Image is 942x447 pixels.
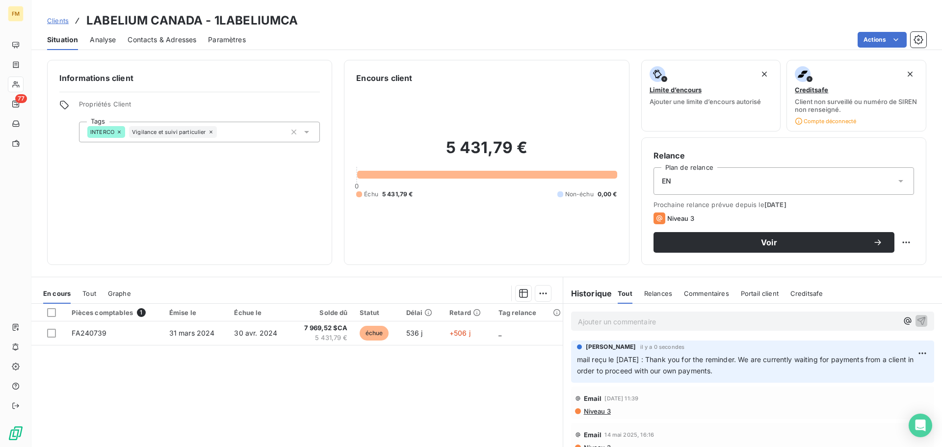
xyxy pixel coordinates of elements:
span: Email [584,431,602,439]
span: 30 avr. 2024 [234,329,277,337]
span: 7 969,52 $CA [296,323,347,333]
div: Pièces comptables [72,308,157,317]
span: Ajouter une limite d’encours autorisé [650,98,761,105]
div: Retard [449,309,487,316]
span: [DATE] 11:39 [604,395,638,401]
span: Clients [47,17,69,25]
span: Niveau 3 [583,407,611,415]
span: EN [662,176,671,186]
span: Paramètres [208,35,246,45]
button: Limite d’encoursAjouter une limite d’encours autorisé [641,60,781,131]
span: Voir [665,238,873,246]
span: échue [360,326,389,341]
span: FA240739 [72,329,106,337]
span: +506 j [449,329,471,337]
input: Ajouter une valeur [217,128,225,136]
span: Compte déconnecté [795,117,856,125]
img: Logo LeanPay [8,425,24,441]
span: Propriétés Client [79,100,320,114]
h2: 5 431,79 € [356,138,617,167]
span: Client non surveillé ou numéro de SIREN non renseigné. [795,98,918,113]
span: Échu [364,190,378,199]
span: 0,00 € [598,190,617,199]
span: Creditsafe [790,289,823,297]
span: 77 [15,94,27,103]
span: mail reçu le [DATE] : Thank you for the reminder. We are currently waiting for payments from a cl... [577,355,916,375]
div: FM [8,6,24,22]
h6: Historique [563,288,612,299]
span: Email [584,394,602,402]
span: [PERSON_NAME] [586,342,636,351]
span: Graphe [108,289,131,297]
span: Creditsafe [795,86,828,94]
button: Voir [654,232,894,253]
span: Commentaires [684,289,729,297]
span: Contacts & Adresses [128,35,196,45]
span: il y a 0 secondes [640,344,685,350]
div: Open Intercom Messenger [909,414,932,437]
h3: LABELIUM CANADA - 1LABELIUMCA [86,12,298,29]
span: 31 mars 2024 [169,329,215,337]
span: 14 mai 2025, 16:16 [604,432,654,438]
h6: Encours client [356,72,412,84]
div: Tag relance [498,309,557,316]
span: Tout [82,289,96,297]
h6: Informations client [59,72,320,84]
span: Relances [644,289,672,297]
span: Vigilance et suivi particulier [132,129,206,135]
span: 1 [137,308,146,317]
span: Tout [618,289,632,297]
span: Situation [47,35,78,45]
div: Émise le [169,309,223,316]
span: En cours [43,289,71,297]
div: Délai [406,309,438,316]
button: Actions [858,32,907,48]
span: 5 431,79 € [382,190,413,199]
div: Échue le [234,309,285,316]
span: _ [498,329,501,337]
span: Analyse [90,35,116,45]
a: Clients [47,16,69,26]
h6: Relance [654,150,914,161]
span: 5 431,79 € [296,333,347,343]
button: CreditsafeClient non surveillé ou numéro de SIREN non renseigné.Compte déconnecté [786,60,926,131]
span: INTERCO [90,129,114,135]
span: [DATE] [764,201,786,209]
span: Non-échu [565,190,594,199]
span: 0 [355,182,359,190]
span: Limite d’encours [650,86,702,94]
span: Niveau 3 [667,214,694,222]
span: Prochaine relance prévue depuis le [654,201,914,209]
span: 536 j [406,329,423,337]
div: Statut [360,309,394,316]
span: Portail client [741,289,779,297]
div: Solde dû [296,309,347,316]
